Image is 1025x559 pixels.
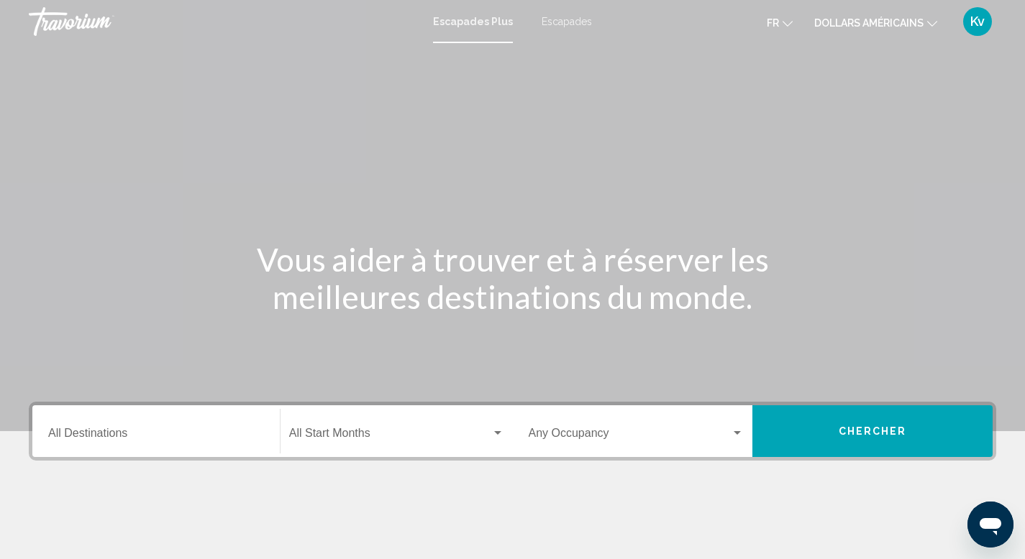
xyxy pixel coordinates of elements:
font: dollars américains [814,17,924,29]
h1: Vous aider à trouver et à réserver les meilleures destinations du monde. [243,241,783,315]
a: Escapades Plus [433,16,513,27]
iframe: Bouton de lancement de la fenêtre de messagerie [967,502,1013,548]
a: Travorium [29,7,419,36]
div: Widget de recherche [32,405,993,457]
button: Changer de langue [767,12,793,33]
span: Chercher [839,426,907,438]
a: Escapades [542,16,592,27]
button: Chercher [752,405,993,457]
button: Menu utilisateur [959,6,996,37]
button: Changer de devise [814,12,937,33]
font: fr [767,17,779,29]
font: Kv [970,14,985,29]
